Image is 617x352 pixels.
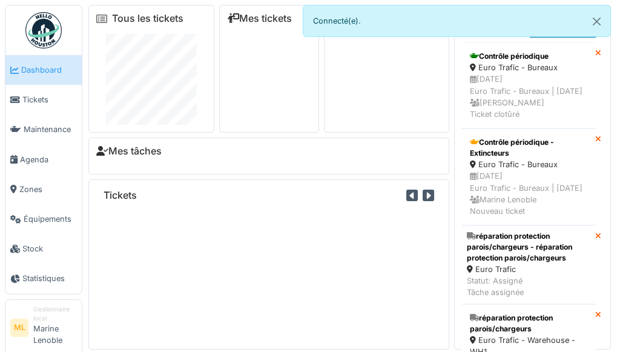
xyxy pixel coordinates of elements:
div: Statut: Assigné Tâche assignée [467,275,590,298]
button: Close [583,5,610,38]
div: Contrôle périodique [470,51,587,62]
a: Tickets [5,85,82,115]
a: Tous les tickets [112,13,183,24]
a: Statistiques [5,264,82,293]
div: Gestionnaire local [33,305,77,324]
a: réparation protection parois/chargeurs - réparation protection parois/chargeurs Euro Trafic Statu... [462,225,595,304]
a: Équipements [5,204,82,234]
span: Dashboard [21,64,77,76]
span: Statistiques [22,273,77,284]
li: Marine Lenoble [33,305,77,351]
span: Équipements [24,213,77,225]
div: réparation protection parois/chargeurs - réparation protection parois/chargeurs [467,231,590,264]
a: Mes tâches [96,145,162,157]
h6: Tickets [104,190,137,201]
div: Euro Trafic - Bureaux [470,159,587,170]
span: Maintenance [24,124,77,135]
a: Zones [5,174,82,204]
div: [DATE] Euro Trafic - Bureaux | [DATE] Marine Lenoble Nouveau ticket [470,170,587,217]
li: ML [10,319,28,337]
div: Euro Trafic [467,264,590,275]
div: [DATE] Euro Trafic - Bureaux | [DATE] [PERSON_NAME] Ticket clotûré [470,73,587,120]
a: Contrôle périodique Euro Trafic - Bureaux [DATE]Euro Trafic - Bureaux | [DATE] [PERSON_NAME]Ticke... [462,42,595,128]
a: Stock [5,234,82,264]
div: réparation protection parois/chargeurs [470,313,587,334]
div: Euro Trafic - Bureaux [470,62,587,73]
a: Maintenance [5,115,82,144]
span: Agenda [20,154,77,165]
div: Contrôle périodique - Extincteurs [470,137,587,159]
a: Contrôle périodique - Extincteurs Euro Trafic - Bureaux [DATE]Euro Trafic - Bureaux | [DATE] Mari... [462,128,595,225]
a: Mes tickets [227,13,292,24]
span: Tickets [22,94,77,105]
a: Dashboard [5,55,82,85]
span: Stock [22,243,77,254]
a: Agenda [5,145,82,174]
span: Zones [19,184,77,195]
div: Connecté(e). [303,5,612,37]
img: Badge_color-CXgf-gQk.svg [25,12,62,48]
